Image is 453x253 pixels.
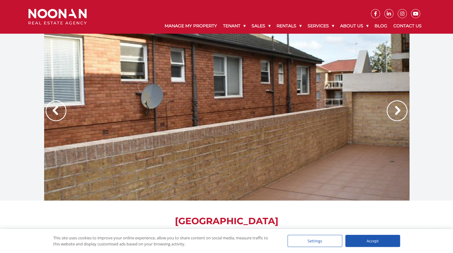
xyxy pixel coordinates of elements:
a: Rentals [274,18,305,34]
a: Sales [249,18,274,34]
a: Contact Us [390,18,425,34]
a: About Us [337,18,371,34]
h1: [GEOGRAPHIC_DATA] [44,216,409,227]
img: Arrow slider [46,100,66,121]
div: Accept [345,235,400,247]
a: Tenant [220,18,249,34]
img: Arrow slider [387,100,407,121]
div: Settings [287,235,342,247]
div: This site uses cookies to improve your online experience, allow you to share content on social me... [53,235,275,247]
a: Services [305,18,337,34]
a: Manage My Property [162,18,220,34]
img: Noonan Real Estate Agency [28,9,87,25]
a: Blog [371,18,390,34]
